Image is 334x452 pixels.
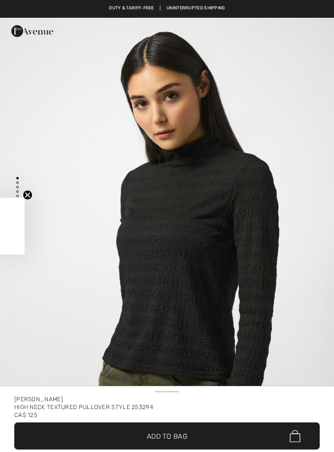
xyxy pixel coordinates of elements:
button: Close teaser [23,190,33,200]
a: 1ère Avenue [11,27,53,35]
button: Add to Bag [14,422,320,450]
div: [PERSON_NAME] [14,395,320,403]
img: 1ère Avenue [11,21,53,41]
span: CA$ 125 [14,412,37,418]
div: High Neck Textured Pullover Style 253294 [14,403,320,411]
span: Add to Bag [147,431,187,441]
